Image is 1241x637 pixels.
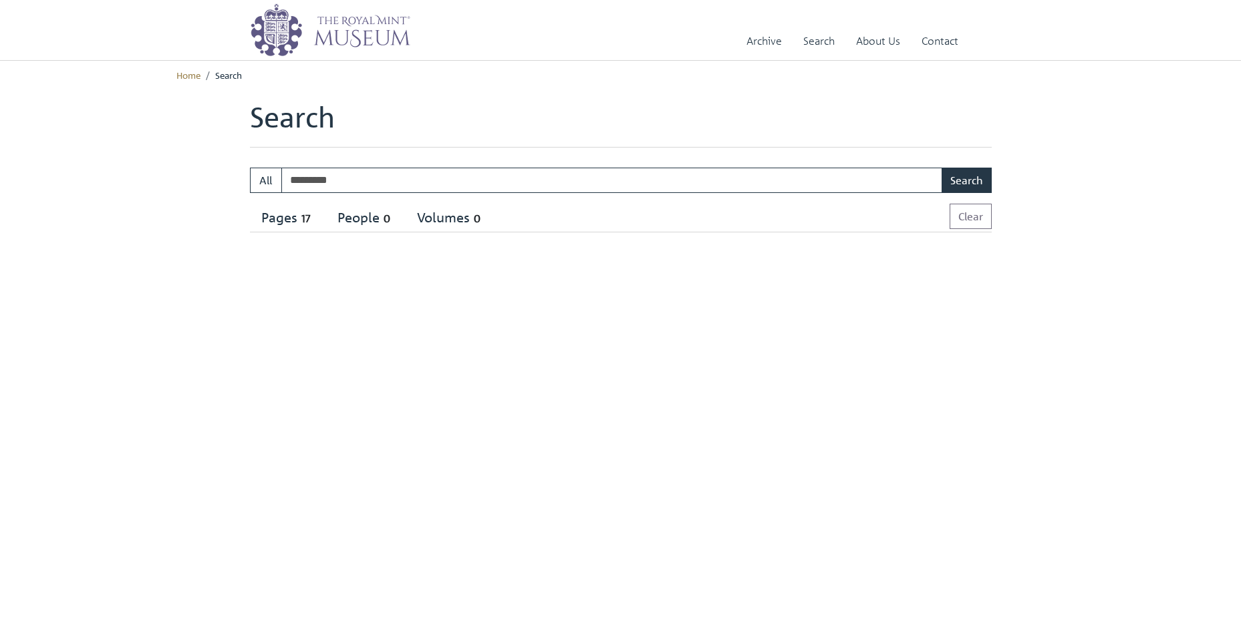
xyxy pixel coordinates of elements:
[297,211,315,226] span: 17
[215,69,242,81] span: Search
[950,204,992,229] button: Clear
[261,210,315,226] div: Pages
[250,100,992,147] h1: Search
[250,3,410,57] img: logo_wide.png
[856,22,900,60] a: About Us
[281,168,943,193] input: Enter one or more search terms...
[746,22,782,60] a: Archive
[470,211,485,226] span: 0
[176,69,200,81] a: Home
[337,210,394,226] div: People
[417,210,485,226] div: Volumes
[380,211,394,226] span: 0
[922,22,958,60] a: Contact
[803,22,835,60] a: Search
[942,168,992,193] button: Search
[250,168,282,193] button: All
